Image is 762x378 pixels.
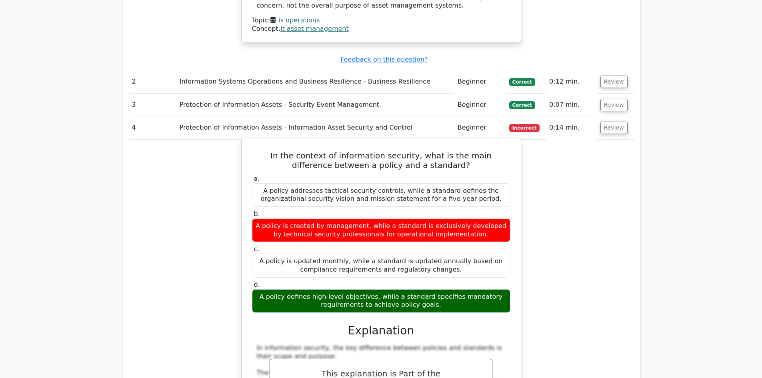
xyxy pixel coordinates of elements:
[546,94,597,116] td: 0:07 min.
[454,116,506,139] td: Beginner
[252,16,510,25] div: Topic:
[176,70,454,93] td: Information Systems Operations and Business Resilience - Business Resilience
[546,116,597,139] td: 0:14 min.
[454,70,506,93] td: Beginner
[280,25,349,32] a: it asset management
[252,218,510,242] div: A policy is created by management, while a standard is exclusively developed by technical securit...
[254,175,260,182] span: a.
[509,101,535,109] span: Correct
[252,254,510,278] div: A policy is updated monthly, while a standard is updated annually based on compliance requirement...
[509,124,540,132] span: Incorrect
[340,56,428,63] a: Feedback on this question?
[254,210,260,218] span: b.
[129,94,176,116] td: 3
[254,245,260,253] span: c.
[176,116,454,139] td: Protection of Information Assets - Information Asset Security and Control
[600,76,628,88] button: Review
[251,151,511,170] h5: In the context of information security, what is the main difference between a policy and a standard?
[257,324,506,338] h3: Explanation
[600,99,628,111] button: Review
[600,122,628,134] button: Review
[546,70,597,93] td: 0:12 min.
[278,16,320,24] a: is operations
[252,183,510,207] div: A policy addresses tactical security controls, while a standard defines the organizational securi...
[454,94,506,116] td: Beginner
[254,281,260,288] span: d.
[252,25,510,33] div: Concept:
[509,78,535,86] span: Correct
[129,70,176,93] td: 2
[176,94,454,116] td: Protection of Information Assets - Security Event Management
[129,116,176,139] td: 4
[252,289,510,313] div: A policy defines high-level objectives, while a standard specifies mandatory requirements to achi...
